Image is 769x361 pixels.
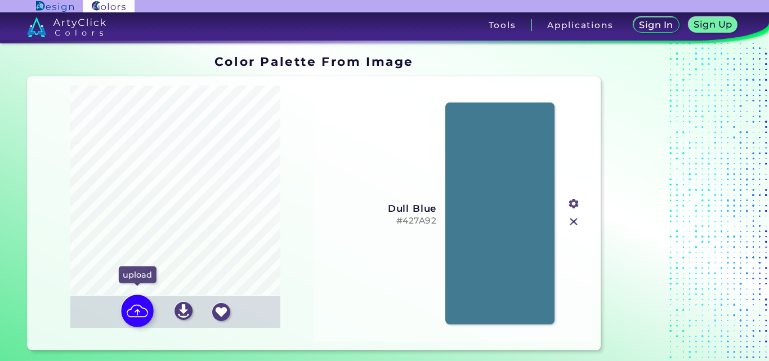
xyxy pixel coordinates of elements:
[212,303,230,321] img: icon_favourite_white.svg
[547,21,613,29] h3: Applications
[635,17,677,32] a: Sign In
[119,266,156,283] p: upload
[27,17,106,37] img: logo_artyclick_colors_white.svg
[695,20,731,29] h5: Sign Up
[321,203,436,214] h3: Dull Blue
[321,216,436,226] h5: #427A92
[121,295,154,327] img: icon picture
[605,51,746,355] iframe: Advertisement
[489,21,516,29] h3: Tools
[175,302,193,320] img: icon_download_white.svg
[641,21,672,29] h5: Sign In
[214,53,414,70] h1: Color Palette From Image
[36,1,74,12] img: ArtyClick Design logo
[566,215,581,229] img: icon_close.svg
[690,17,736,32] a: Sign Up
